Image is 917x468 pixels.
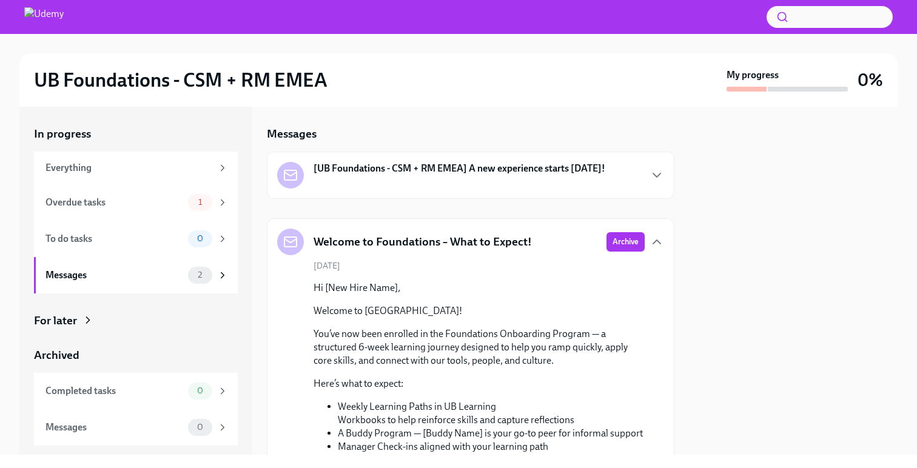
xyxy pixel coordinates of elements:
[314,281,645,295] p: Hi [New Hire Name],
[190,386,210,395] span: 0
[34,68,327,92] h2: UB Foundations - CSM + RM EMEA
[34,221,238,257] a: To do tasks0
[45,196,183,209] div: Overdue tasks
[34,257,238,293] a: Messages2
[190,423,210,432] span: 0
[727,69,779,82] strong: My progress
[314,162,605,175] strong: [UB Foundations - CSM + RM EMEA] A new experience starts [DATE]!
[45,384,183,398] div: Completed tasks
[34,373,238,409] a: Completed tasks0
[34,313,77,329] div: For later
[858,69,883,91] h3: 0%
[24,7,64,27] img: Udemy
[45,421,183,434] div: Messages
[338,440,645,453] li: Manager Check-ins aligned with your learning path
[45,269,183,282] div: Messages
[34,409,238,446] a: Messages0
[34,313,238,329] a: For later
[314,234,532,250] h5: Welcome to Foundations – What to Expect!
[314,327,645,367] p: You’ve now been enrolled in the Foundations Onboarding Program — a structured 6-week learning jou...
[314,304,645,318] p: Welcome to [GEOGRAPHIC_DATA]!
[338,400,645,427] li: Weekly Learning Paths in UB Learning Workbooks to help reinforce skills and capture reflections
[338,427,645,440] li: A Buddy Program — [Buddy Name] is your go-to peer for informal support
[190,270,209,279] span: 2
[34,126,238,142] a: In progress
[45,232,183,246] div: To do tasks
[34,152,238,184] a: Everything
[34,184,238,221] a: Overdue tasks1
[191,198,209,207] span: 1
[267,126,317,142] h5: Messages
[314,377,645,390] p: Here’s what to expect:
[190,234,210,243] span: 0
[613,236,639,248] span: Archive
[606,232,645,252] button: Archive
[314,260,340,272] span: [DATE]
[45,161,212,175] div: Everything
[34,347,238,363] a: Archived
